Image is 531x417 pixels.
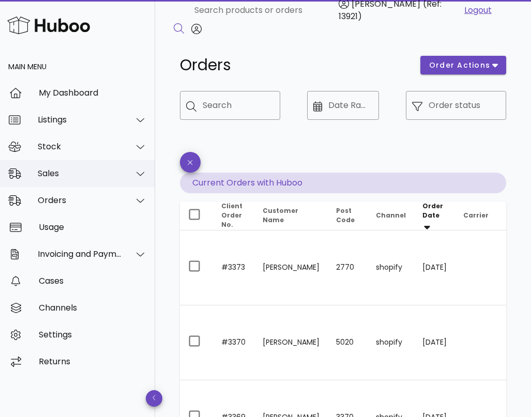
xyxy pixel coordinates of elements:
[455,202,524,230] th: Carrier
[336,206,355,224] span: Post Code
[414,305,455,380] td: [DATE]
[422,202,443,220] span: Order Date
[38,249,122,259] div: Invoicing and Payments
[39,222,147,232] div: Usage
[221,202,242,229] span: Client Order No.
[38,195,122,205] div: Orders
[254,305,328,380] td: [PERSON_NAME]
[429,60,491,71] span: order actions
[213,305,254,380] td: #3370
[263,206,298,224] span: Customer Name
[254,202,328,230] th: Customer Name
[38,142,122,151] div: Stock
[414,230,455,305] td: [DATE]
[39,276,147,286] div: Cases
[39,330,147,339] div: Settings
[414,202,455,230] th: Order Date: Sorted descending. Activate to remove sorting.
[39,357,147,366] div: Returns
[39,88,147,98] div: My Dashboard
[38,115,122,125] div: Listings
[39,303,147,313] div: Channels
[213,202,254,230] th: Client Order No.
[254,230,328,305] td: [PERSON_NAME]
[328,202,368,230] th: Post Code
[180,173,506,193] p: Current Orders with Huboo
[376,211,406,220] span: Channel
[463,211,489,220] span: Carrier
[464,4,492,17] a: Logout
[328,230,368,305] td: 2770
[180,56,408,74] h1: Orders
[213,230,254,305] td: #3373
[7,14,90,36] img: Huboo Logo
[368,305,414,380] td: shopify
[420,56,506,74] button: order actions
[368,202,414,230] th: Channel
[328,305,368,380] td: 5020
[38,168,122,178] div: Sales
[368,230,414,305] td: shopify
